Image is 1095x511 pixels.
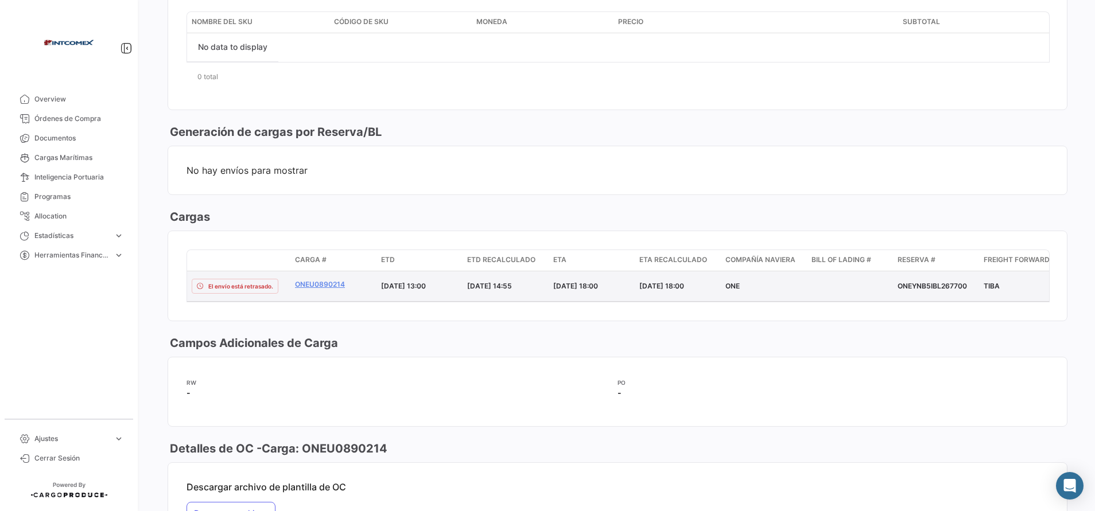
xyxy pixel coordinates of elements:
h3: Generación de cargas por Reserva/BL [168,124,382,140]
datatable-header-cell: ETA Recalculado [635,250,721,271]
span: Allocation [34,211,124,221]
span: ONE [725,282,740,290]
span: Inteligencia Portuaria [34,172,124,182]
span: Órdenes de Compra [34,114,124,124]
span: Programas [34,192,124,202]
p: Descargar archivo de plantilla de OC [187,481,1049,493]
span: expand_more [114,434,124,444]
span: expand_more [114,231,124,241]
span: Nombre del SKU [192,17,253,27]
span: Freight Forwarder [984,255,1058,265]
span: [DATE] 14:55 [467,282,512,290]
span: ETD Recalculado [467,255,535,265]
app-card-info-title: PO [618,378,1049,387]
span: ETD [381,255,395,265]
span: ETA [553,255,566,265]
a: ONEU0890214 [295,279,372,290]
span: Documentos [34,133,124,143]
span: [DATE] 18:00 [553,282,598,290]
h3: Cargas [168,209,210,225]
div: ONEYNB5IBL267700 [898,281,974,291]
span: Cargas Marítimas [34,153,124,163]
div: TIBA [984,281,1061,291]
span: [DATE] 13:00 [381,282,426,290]
span: El envío está retrasado. [208,282,273,291]
datatable-header-cell: Bill of Lading # [807,250,893,271]
h3: Detalles de OC - Carga: ONEU0890214 [168,440,387,457]
a: Programas [9,187,129,206]
a: Inteligencia Portuaria [9,167,129,187]
span: Estadísticas [34,231,109,241]
span: expand_more [114,250,124,260]
datatable-header-cell: Nombre del SKU [187,12,329,33]
span: Código de SKU [334,17,389,27]
span: ETA Recalculado [639,255,707,265]
span: Bill of Lading # [811,255,871,265]
datatable-header-cell: ETD [376,250,463,271]
span: Moneda [476,17,507,27]
span: Herramientas Financieras [34,250,109,260]
span: Ajustes [34,434,109,444]
datatable-header-cell: Compañía naviera [721,250,807,271]
span: Overview [34,94,124,104]
a: Overview [9,89,129,109]
datatable-header-cell: Reserva # [893,250,979,271]
a: Documentos [9,128,129,148]
div: No data to display [187,33,278,62]
span: Subtotal [903,17,940,27]
div: Abrir Intercom Messenger [1056,472,1084,500]
datatable-header-cell: ETD Recalculado [463,250,549,271]
datatable-header-cell: Moneda [472,12,614,33]
h3: Campos Adicionales de Carga [168,335,338,351]
span: - [187,388,191,397]
span: [DATE] 18:00 [639,282,684,290]
span: Reserva # [898,255,935,265]
span: Compañía naviera [725,255,795,265]
a: Órdenes de Compra [9,109,129,128]
a: Allocation [9,206,129,226]
a: Cargas Marítimas [9,148,129,167]
span: Precio [618,17,643,27]
datatable-header-cell: ETA [549,250,635,271]
img: intcomex.png [40,14,98,71]
span: No hay envíos para mostrar [187,165,1049,176]
div: 0 total [187,63,1049,91]
span: Cerrar Sesión [34,453,124,463]
span: - [618,388,622,397]
app-card-info-title: RW [187,378,618,387]
datatable-header-cell: Carga # [290,250,376,271]
datatable-header-cell: Freight Forwarder [979,250,1065,271]
span: Carga # [295,255,327,265]
datatable-header-cell: Código de SKU [329,12,472,33]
